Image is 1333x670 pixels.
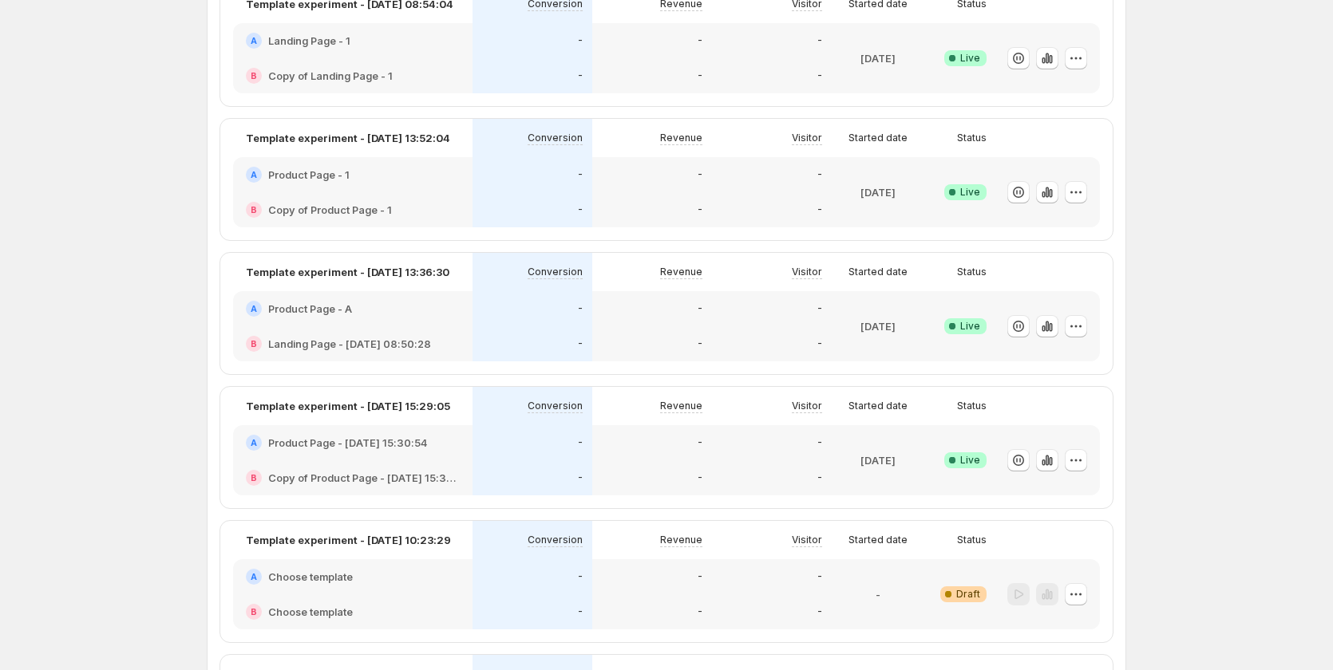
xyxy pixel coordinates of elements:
[792,132,822,144] p: Visitor
[957,400,987,412] p: Status
[960,454,980,467] span: Live
[860,318,896,334] p: [DATE]
[817,337,822,350] p: -
[246,532,451,548] p: Template experiment - [DATE] 10:23:29
[251,170,257,179] h2: A
[960,52,980,65] span: Live
[251,473,257,483] h2: B
[251,304,257,313] h2: A
[660,132,702,144] p: Revenue
[251,205,257,215] h2: B
[848,534,908,546] p: Started date
[817,69,822,82] p: -
[698,34,702,47] p: -
[698,203,702,216] p: -
[268,68,393,84] h2: Copy of Landing Page - 1
[698,337,702,350] p: -
[246,264,449,280] p: Template experiment - [DATE] 13:36:30
[792,266,822,278] p: Visitor
[251,339,257,349] h2: B
[876,586,880,602] p: -
[860,50,896,66] p: [DATE]
[817,471,822,484] p: -
[578,168,583,181] p: -
[268,202,392,218] h2: Copy of Product Page - 1
[960,186,980,199] span: Live
[528,266,583,278] p: Conversion
[957,266,987,278] p: Status
[848,266,908,278] p: Started date
[251,36,257,45] h2: A
[660,266,702,278] p: Revenue
[246,398,450,414] p: Template experiment - [DATE] 15:29:05
[698,605,702,618] p: -
[660,534,702,546] p: Revenue
[578,302,583,315] p: -
[578,436,583,449] p: -
[268,301,352,317] h2: Product Page - A
[268,435,427,451] h2: Product Page - [DATE] 15:30:54
[251,438,257,447] h2: A
[660,400,702,412] p: Revenue
[578,570,583,583] p: -
[817,302,822,315] p: -
[268,167,350,183] h2: Product Page - 1
[848,400,908,412] p: Started date
[268,33,350,49] h2: Landing Page - 1
[817,605,822,618] p: -
[698,471,702,484] p: -
[698,302,702,315] p: -
[268,470,460,486] h2: Copy of Product Page - [DATE] 15:30:54
[268,569,353,585] h2: Choose template
[528,132,583,144] p: Conversion
[960,320,980,333] span: Live
[528,534,583,546] p: Conversion
[578,203,583,216] p: -
[817,436,822,449] p: -
[957,132,987,144] p: Status
[528,400,583,412] p: Conversion
[251,607,257,617] h2: B
[698,168,702,181] p: -
[698,436,702,449] p: -
[817,168,822,181] p: -
[848,132,908,144] p: Started date
[578,605,583,618] p: -
[268,336,431,352] h2: Landing Page - [DATE] 08:50:28
[817,203,822,216] p: -
[578,34,583,47] p: -
[860,452,896,468] p: [DATE]
[860,184,896,200] p: [DATE]
[578,471,583,484] p: -
[956,588,980,601] span: Draft
[817,34,822,47] p: -
[792,400,822,412] p: Visitor
[578,337,583,350] p: -
[246,130,450,146] p: Template experiment - [DATE] 13:52:04
[251,572,257,581] h2: A
[698,570,702,583] p: -
[792,534,822,546] p: Visitor
[578,69,583,82] p: -
[268,604,353,620] h2: Choose template
[251,71,257,81] h2: B
[698,69,702,82] p: -
[957,534,987,546] p: Status
[817,570,822,583] p: -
